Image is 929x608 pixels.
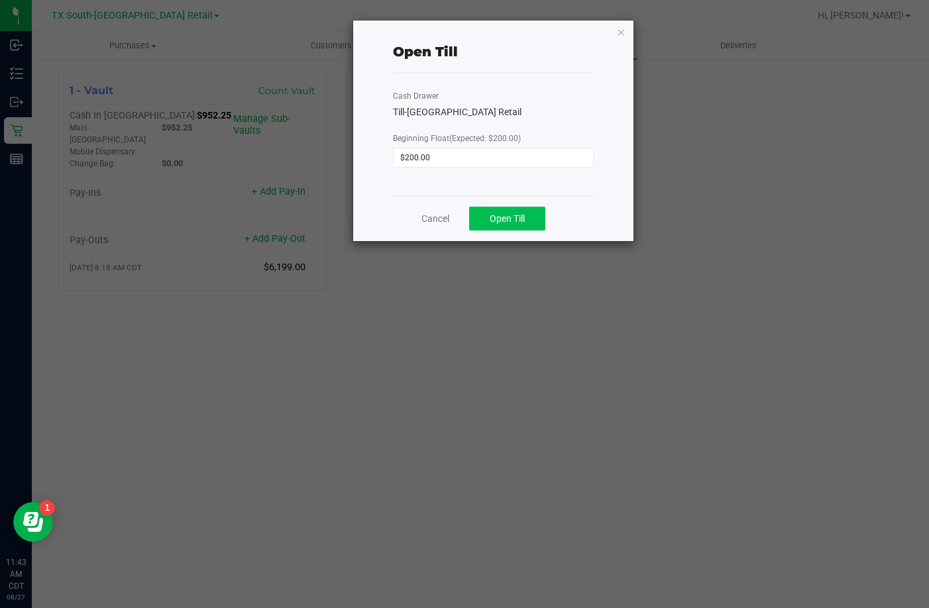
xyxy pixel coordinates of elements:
[449,134,521,143] span: (Expected: $200.00)
[393,134,521,143] span: Beginning Float
[393,42,458,62] div: Open Till
[490,213,525,224] span: Open Till
[469,207,545,230] button: Open Till
[421,212,449,226] a: Cancel
[393,90,439,102] label: Cash Drawer
[39,500,55,516] iframe: Resource center unread badge
[393,105,594,119] div: Till-[GEOGRAPHIC_DATA] Retail
[13,502,53,542] iframe: Resource center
